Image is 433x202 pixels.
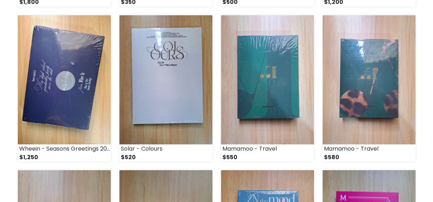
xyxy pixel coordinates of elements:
div: Solar - Colours [119,144,212,153]
div: Mamamoo - Travel [221,144,314,153]
div: $520 [119,153,212,161]
div: Mamamoo - Travel [323,144,416,153]
a: Solar - Colours $520 [119,15,212,161]
a: Mamamoo - Travel $550 [221,15,314,161]
div: $550 [221,153,314,161]
a: Wheein - Seasons Greetings 2024 $1,250 [18,15,111,161]
div: $1,250 [18,153,111,161]
a: Mamamoo - Travel $580 [323,15,416,161]
div: $580 [323,153,416,161]
img: small_1751413535535.jpeg [221,15,314,144]
img: small_1751413380402.jpeg [323,15,416,144]
img: small_1751413653479.jpeg [119,15,212,144]
div: Wheein - Seasons Greetings 2024 [18,144,111,153]
img: small_1751415307994.jpeg [18,15,111,144]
